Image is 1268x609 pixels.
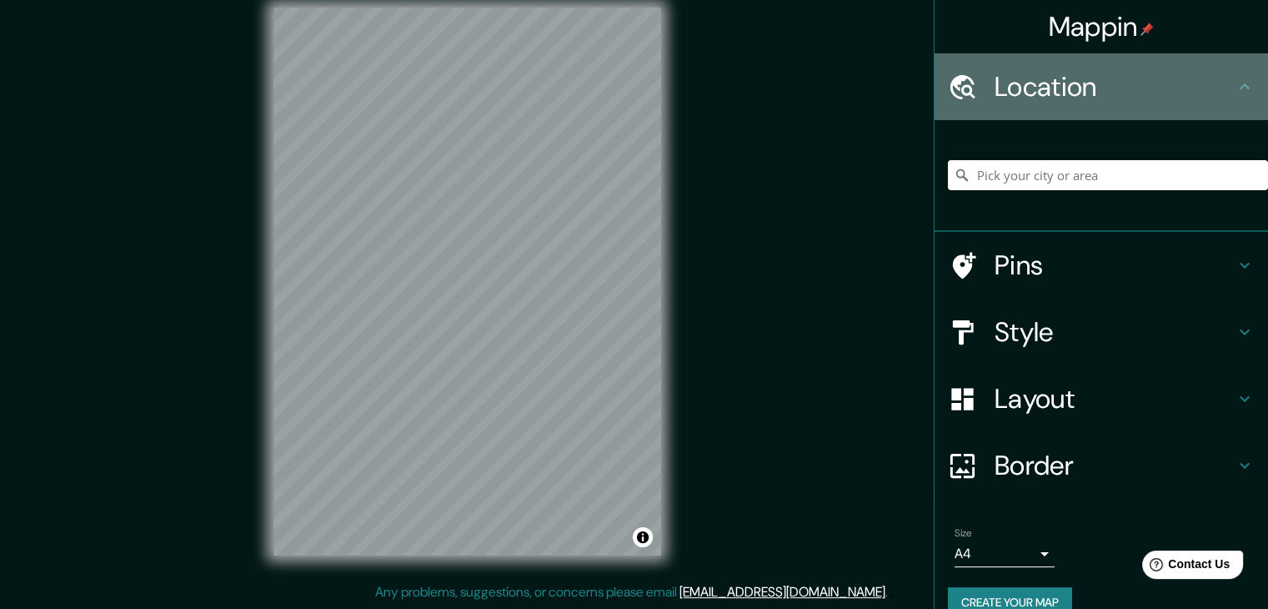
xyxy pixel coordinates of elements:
h4: Mappin [1049,10,1155,43]
label: Size [955,526,972,541]
div: . [888,582,890,602]
div: Location [935,53,1268,120]
p: Any problems, suggestions, or concerns please email . [375,582,888,602]
h4: Layout [995,382,1235,415]
div: A4 [955,541,1055,567]
img: pin-icon.png [1140,23,1154,36]
canvas: Map [273,8,661,556]
h4: Location [995,70,1235,103]
div: Layout [935,365,1268,432]
iframe: Help widget launcher [1120,544,1250,591]
h4: Pins [995,249,1235,282]
div: Border [935,432,1268,499]
div: Style [935,299,1268,365]
div: . [890,582,894,602]
a: [EMAIL_ADDRESS][DOMAIN_NAME] [679,583,885,601]
input: Pick your city or area [948,160,1268,190]
h4: Style [995,315,1235,349]
h4: Border [995,449,1235,482]
div: Pins [935,232,1268,299]
button: Toggle attribution [633,527,653,547]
